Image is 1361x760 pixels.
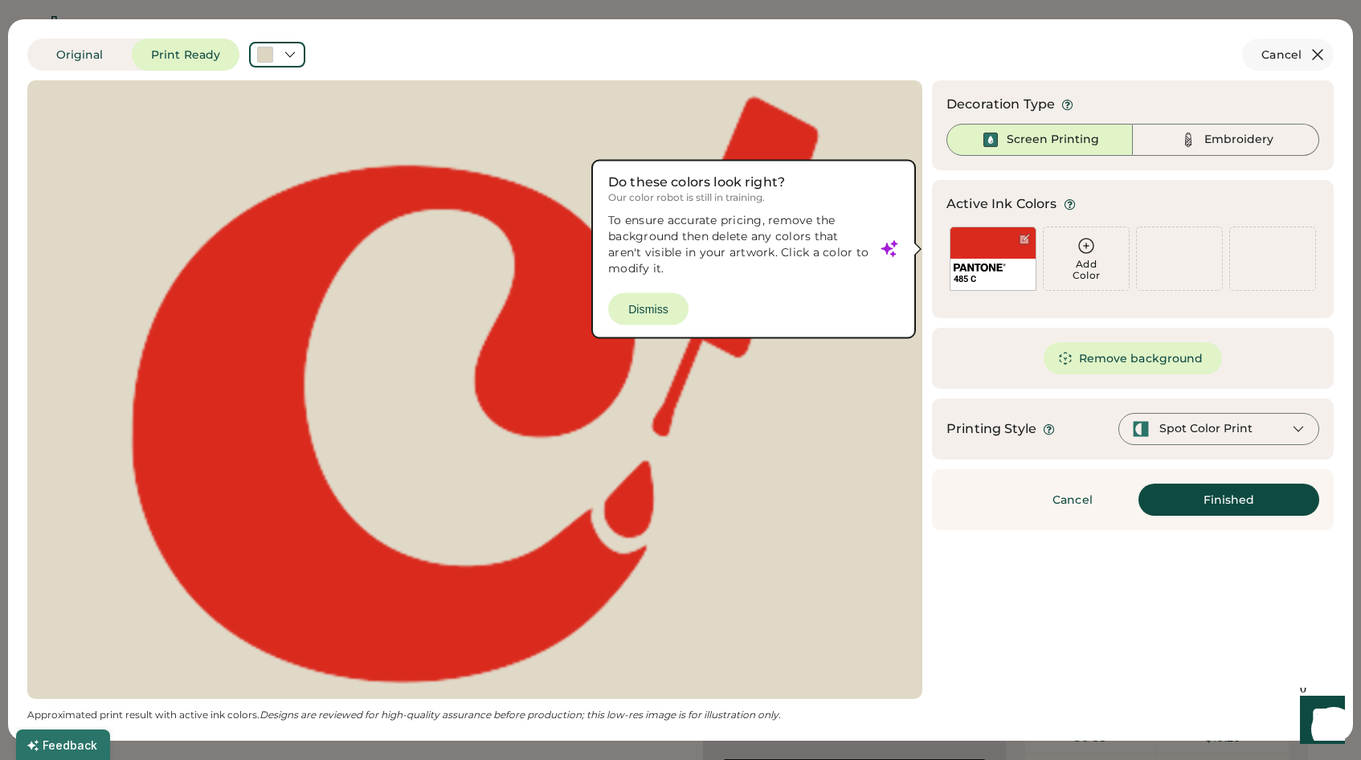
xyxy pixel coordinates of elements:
[1179,130,1198,149] img: Thread%20-%20Unselected.svg
[954,264,1006,272] img: 1024px-Pantone_logo.svg.png
[1285,688,1354,757] iframe: Front Chat
[1242,39,1334,71] button: Cancel
[946,419,1036,439] div: Printing Style
[260,709,781,721] em: Designs are reviewed for high-quality assurance before production; this low-res image is for illu...
[27,709,922,721] div: Approximated print result with active ink colors.
[1044,259,1129,281] div: Add Color
[1007,132,1099,148] div: Screen Printing
[954,273,1032,285] div: 485 C
[1016,484,1129,516] button: Cancel
[1132,420,1150,438] img: spot-color-green.svg
[946,194,1057,214] div: Active Ink Colors
[981,130,1000,149] img: Ink%20-%20Selected.svg
[132,39,239,71] button: Print Ready
[1138,484,1319,516] button: Finished
[1204,132,1273,148] div: Embroidery
[1159,421,1253,437] div: Spot Color Print
[946,95,1055,114] div: Decoration Type
[1044,342,1223,374] button: Remove background
[27,39,132,71] button: Original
